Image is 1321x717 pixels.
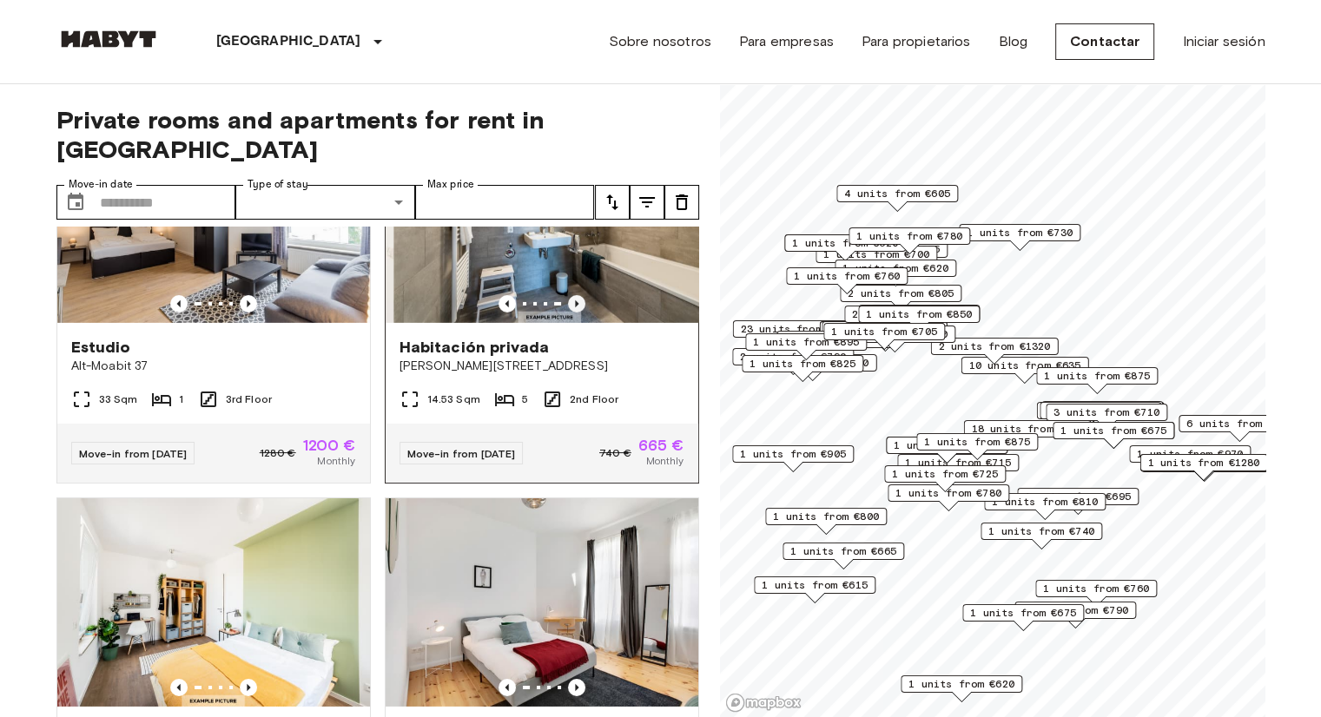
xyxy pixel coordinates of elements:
div: Map marker [754,576,875,603]
div: Map marker [732,445,854,472]
button: Previous image [170,295,188,312]
div: Map marker [963,420,1091,447]
span: 1 units from €620 [792,235,898,251]
div: Map marker [745,333,867,360]
div: Map marker [849,227,970,254]
span: 4 units from €665 [784,332,890,347]
div: Map marker [984,493,1106,520]
div: Map marker [1014,602,1136,628]
div: Map marker [1046,404,1167,431]
div: Map marker [961,357,1088,384]
div: Map marker [1041,401,1163,428]
div: Map marker [776,331,898,358]
span: 2 units from €655 [852,306,958,322]
div: Map marker [858,306,980,332]
a: Previous imagePrevious imageHabitación privada[PERSON_NAME][STREET_ADDRESS]14.53 Sqm52nd FloorMov... [385,114,699,483]
div: Map marker [765,508,887,535]
button: tune [595,185,630,220]
p: [GEOGRAPHIC_DATA] [216,31,361,52]
span: 5 [522,391,528,407]
span: 2 units from €805 [848,286,954,301]
span: 33 Sqm [99,391,138,407]
div: Map marker [1036,402,1164,429]
span: 1 units from €665 [790,543,896,559]
a: Contactar [1055,23,1154,60]
div: Map marker [732,348,854,375]
span: 1 units from €895 [753,334,859,350]
a: Para empresas [739,31,834,52]
span: 3 units from €710 [1053,405,1159,420]
button: Previous image [499,295,516,312]
span: 1 units from €800 [773,509,879,524]
span: 2 units from €790 [740,349,846,365]
span: 2nd Floor [570,391,618,407]
span: 1 units from €740 [988,523,1094,539]
span: Habitación privada [400,337,550,358]
a: Mapbox logo [725,693,802,713]
span: 1 units from €675 [1060,423,1166,438]
div: Map marker [1040,402,1161,429]
a: Blog [998,31,1027,52]
a: Para propietarios [862,31,971,52]
span: 1 units from €615 [762,577,868,593]
span: 1 units from €760 [794,268,900,284]
span: 1 units from €675 [970,605,1076,621]
span: 1200 € [303,437,356,453]
div: Map marker [1139,454,1267,481]
a: Iniciar sesión [1182,31,1265,52]
div: Map marker [783,543,904,569]
div: Map marker [888,484,1009,511]
label: Type of stay [248,177,308,192]
div: Map marker [959,224,1080,251]
span: 23 units from €655 [740,321,852,337]
div: Map marker [1017,488,1139,515]
span: 14.53 Sqm [427,391,480,407]
span: 2 units from €760 [842,326,948,342]
span: Estudio [71,337,131,358]
span: 740 € [599,445,631,461]
a: Sobre nosotros [609,31,711,52]
div: Map marker [835,260,956,286]
span: 1 units from €725 [892,466,998,482]
span: 1 units from €620 [908,676,1014,692]
span: 1 units from €705 [831,324,937,339]
span: 1 units from €875 [1044,368,1150,384]
div: Map marker [981,523,1102,549]
div: Map marker [1179,415,1300,442]
span: 1 units from €760 [1043,581,1149,596]
span: 1 units from €695 [1025,489,1131,504]
div: Map marker [962,604,1084,631]
div: Map marker [732,320,860,347]
a: Marketing picture of unit DE-01-087-003-01HPrevious imagePrevious imageEstudioAlt-Moabit 3733 Sqm... [56,114,371,483]
span: 1 units from €875 [924,434,1030,450]
div: Map marker [786,267,908,294]
span: 1 units from €970 [1137,446,1243,462]
span: 2 units from €1320 [938,339,1050,354]
button: Previous image [568,679,585,696]
span: 1 units from €620 [842,260,948,276]
span: 3rd Floor [226,391,272,407]
span: 1280 € [260,445,296,461]
div: Map marker [742,355,863,382]
button: Previous image [240,295,257,312]
span: 18 units from €720 [971,421,1083,437]
label: Max price [427,177,474,192]
span: Monthly [645,453,684,469]
img: Habyt [56,30,161,48]
img: Marketing picture of unit DE-01-050-001-02H [386,498,698,707]
div: Map marker [916,433,1038,460]
span: 1 units from €780 [895,485,1001,501]
div: Map marker [823,323,945,350]
div: Map marker [749,354,876,381]
label: Move-in date [69,177,133,192]
span: 3 units from €655 [829,322,935,338]
span: 1 units from €825 [750,356,855,372]
div: Map marker [844,306,966,332]
span: 1 units from €715 [905,455,1011,470]
div: Map marker [897,454,1019,481]
div: Map marker [930,338,1058,365]
span: 665 € [638,437,684,453]
span: 6 units from €645 [1186,416,1292,431]
span: 4 units from €605 [844,186,950,201]
div: Map marker [886,437,1007,464]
